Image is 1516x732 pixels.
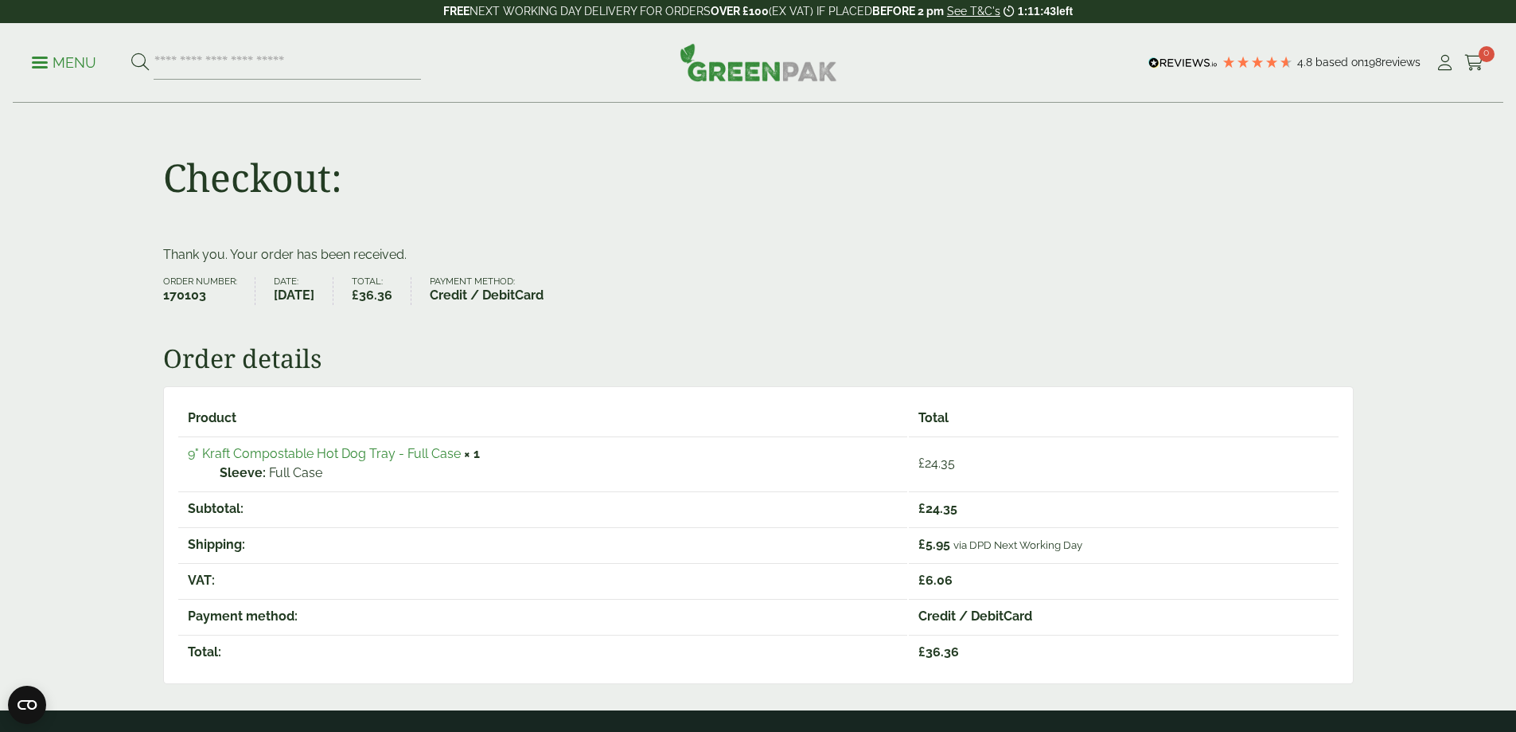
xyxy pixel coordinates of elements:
span: £ [918,644,926,660]
small: via DPD Next Working Day [953,538,1082,551]
span: £ [918,456,925,471]
p: Menu [32,53,96,72]
li: Total: [352,277,411,305]
button: Open CMP widget [8,686,46,724]
span: 5.95 [918,537,950,552]
a: 9" Kraft Compostable Hot Dog Tray - Full Case [188,446,461,461]
span: 4.8 [1297,56,1315,69]
a: Menu [32,53,96,69]
i: My Account [1435,55,1455,71]
span: 198 [1364,56,1382,69]
strong: BEFORE 2 pm [872,5,944,18]
strong: OVER £100 [711,5,769,18]
strong: FREE [443,5,470,18]
strong: Sleeve: [220,464,266,483]
th: Product [178,401,908,435]
span: reviews [1382,56,1421,69]
span: £ [918,537,926,552]
strong: 170103 [163,286,237,305]
h2: Order details [163,343,1354,374]
span: 6.06 [918,573,953,588]
h1: Checkout: [163,155,342,201]
strong: [DATE] [274,286,314,305]
img: REVIEWS.io [1148,57,1218,69]
span: left [1056,5,1073,18]
span: 0 [1479,46,1495,62]
img: GreenPak Supplies [680,43,837,81]
li: Date: [274,277,333,305]
span: £ [918,501,926,516]
span: Based on [1315,56,1364,69]
bdi: 36.36 [352,288,392,303]
th: Total [909,401,1338,435]
th: Shipping: [178,527,908,562]
div: 4.79 Stars [1222,55,1293,69]
li: Order number: [163,277,256,305]
li: Payment method: [430,277,562,305]
p: Thank you. Your order has been received. [163,245,1354,264]
span: £ [352,288,359,303]
span: 1:11:43 [1018,5,1056,18]
p: Full Case [220,464,898,483]
bdi: 24.35 [918,456,955,471]
th: VAT: [178,563,908,597]
a: See T&C's [947,5,1000,18]
a: 0 [1464,51,1484,75]
th: Subtotal: [178,491,908,526]
strong: × 1 [464,446,480,461]
strong: Credit / DebitCard [430,286,544,305]
i: Cart [1464,55,1484,71]
span: 36.36 [918,644,959,660]
span: £ [918,573,926,588]
td: Credit / DebitCard [909,599,1338,633]
th: Payment method: [178,599,908,633]
span: 24.35 [918,501,957,516]
th: Total: [178,635,908,669]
